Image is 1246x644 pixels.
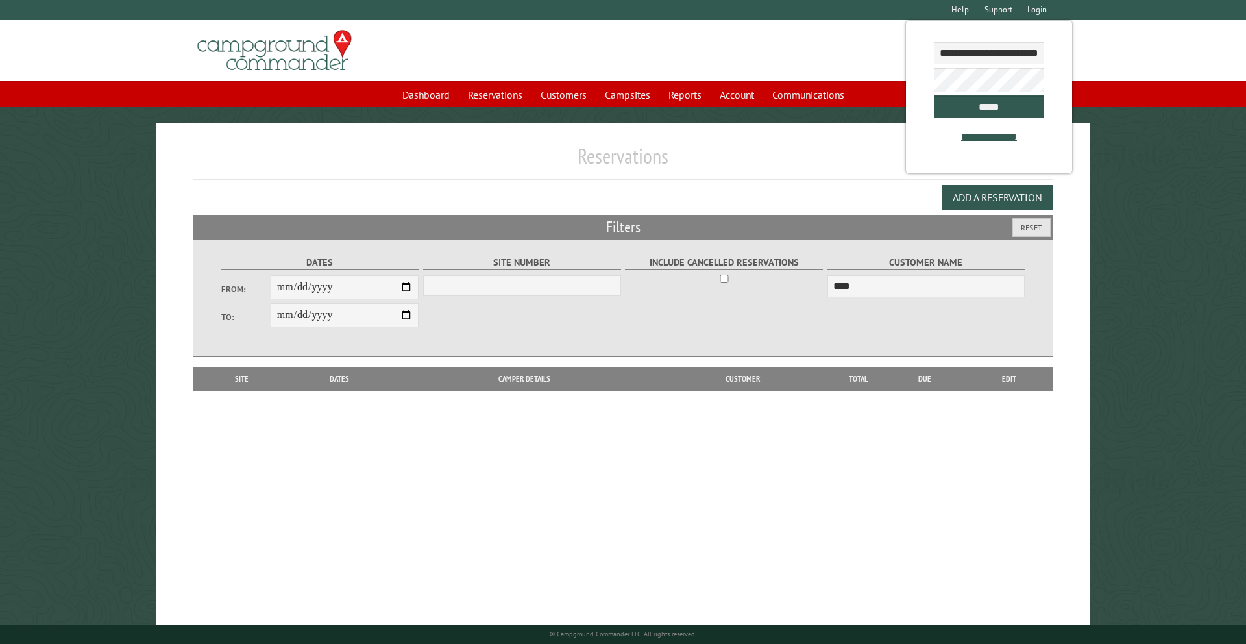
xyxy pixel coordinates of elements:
[832,367,884,391] th: Total
[764,82,852,107] a: Communications
[200,367,284,391] th: Site
[966,367,1053,391] th: Edit
[533,82,594,107] a: Customers
[284,367,395,391] th: Dates
[423,255,621,270] label: Site Number
[460,82,530,107] a: Reservations
[942,185,1053,210] button: Add a Reservation
[221,311,271,323] label: To:
[395,82,458,107] a: Dashboard
[827,255,1025,270] label: Customer Name
[654,367,832,391] th: Customer
[221,255,419,270] label: Dates
[193,143,1053,179] h1: Reservations
[625,255,823,270] label: Include Cancelled Reservations
[193,25,356,76] img: Campground Commander
[395,367,654,391] th: Camper Details
[661,82,709,107] a: Reports
[712,82,762,107] a: Account
[884,367,966,391] th: Due
[221,283,271,295] label: From:
[597,82,658,107] a: Campsites
[550,630,696,638] small: © Campground Commander LLC. All rights reserved.
[1012,218,1051,237] button: Reset
[193,215,1053,240] h2: Filters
